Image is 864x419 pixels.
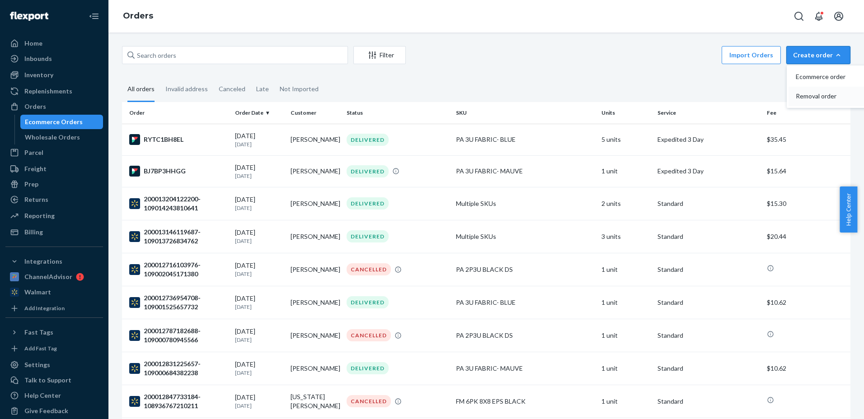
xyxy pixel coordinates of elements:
[5,303,103,314] a: Add Integration
[796,74,852,80] span: Ecommerce order
[5,270,103,284] a: ChannelAdvisor
[129,392,228,410] div: 200012847733184-108936767210211
[235,228,284,245] div: [DATE]
[287,187,343,220] td: [PERSON_NAME]
[24,288,51,297] div: Walmart
[235,294,284,311] div: [DATE]
[129,326,228,345] div: 200012787182688-109000780945566
[129,134,228,145] div: RYTC1BH8EL
[598,286,654,319] td: 1 unit
[347,165,389,177] div: DELIVERED
[231,102,287,124] th: Order Date
[85,7,103,25] button: Close Navigation
[219,77,245,101] div: Canceled
[790,7,808,25] button: Open Search Box
[5,388,103,403] a: Help Center
[127,77,155,102] div: All orders
[830,7,848,25] button: Open account menu
[165,77,208,101] div: Invalid address
[5,325,103,340] button: Fast Tags
[235,163,284,180] div: [DATE]
[657,298,760,307] p: Standard
[598,319,654,352] td: 1 unit
[456,397,594,406] div: FM 6PK 8X8 EPS BLACK
[598,253,654,286] td: 1 unit
[456,135,594,144] div: PA 3U FABRIC- BLUE
[235,204,284,212] p: [DATE]
[5,209,103,223] a: Reporting
[235,303,284,311] p: [DATE]
[235,327,284,344] div: [DATE]
[598,385,654,418] td: 1 unit
[763,155,850,187] td: $15.64
[353,46,406,64] button: Filter
[24,345,57,352] div: Add Fast Tag
[598,220,654,253] td: 3 units
[24,70,53,79] div: Inventory
[722,46,781,64] button: Import Orders
[793,51,844,60] div: Create order
[20,130,103,144] a: Wholesale Orders
[122,46,348,64] input: Search orders
[235,270,284,278] p: [DATE]
[5,254,103,269] button: Integrations
[5,404,103,418] button: Give Feedback
[287,253,343,286] td: [PERSON_NAME]
[235,195,284,212] div: [DATE]
[657,199,760,208] p: Standard
[796,93,852,99] span: Removal order
[452,220,598,253] td: Multiple SKUs
[456,364,594,373] div: PA 3U FABRIC- MAUVE
[354,51,405,60] div: Filter
[763,286,850,319] td: $10.62
[598,102,654,124] th: Units
[24,211,55,220] div: Reporting
[24,257,62,266] div: Integrations
[235,393,284,410] div: [DATE]
[24,406,68,415] div: Give Feedback
[24,376,71,385] div: Talk to Support
[122,102,231,124] th: Order
[5,84,103,98] a: Replenishments
[24,54,52,63] div: Inbounds
[129,166,228,177] div: BJ7BP3HHGG
[24,102,46,111] div: Orders
[5,68,103,82] a: Inventory
[786,46,850,64] button: Create orderEcommerce orderRemoval order
[763,102,850,124] th: Fee
[452,102,598,124] th: SKU
[5,225,103,239] a: Billing
[25,117,83,126] div: Ecommerce Orders
[287,124,343,155] td: [PERSON_NAME]
[456,331,594,340] div: PA 2P3U BLACK DS
[287,352,343,385] td: [PERSON_NAME]
[235,140,284,148] p: [DATE]
[129,195,228,213] div: 200013204122200-109014243810641
[5,145,103,160] a: Parcel
[287,220,343,253] td: [PERSON_NAME]
[235,172,284,180] p: [DATE]
[598,352,654,385] td: 1 unit
[235,360,284,377] div: [DATE]
[129,293,228,312] div: 200012736954708-109001525657732
[456,265,594,274] div: PA 2P3U BLACK DS
[24,272,72,281] div: ChannelAdvisor
[657,397,760,406] p: Standard
[280,77,319,101] div: Not Imported
[235,237,284,245] p: [DATE]
[24,195,48,204] div: Returns
[347,362,389,374] div: DELIVERED
[287,286,343,319] td: [PERSON_NAME]
[347,329,391,341] div: CANCELLED
[5,51,103,66] a: Inbounds
[24,164,47,173] div: Freight
[235,131,284,148] div: [DATE]
[24,148,43,157] div: Parcel
[347,395,391,407] div: CANCELLED
[5,177,103,191] a: Prep
[840,186,857,233] button: Help Center
[347,134,389,146] div: DELIVERED
[24,328,53,337] div: Fast Tags
[5,162,103,176] a: Freight
[24,304,65,312] div: Add Integration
